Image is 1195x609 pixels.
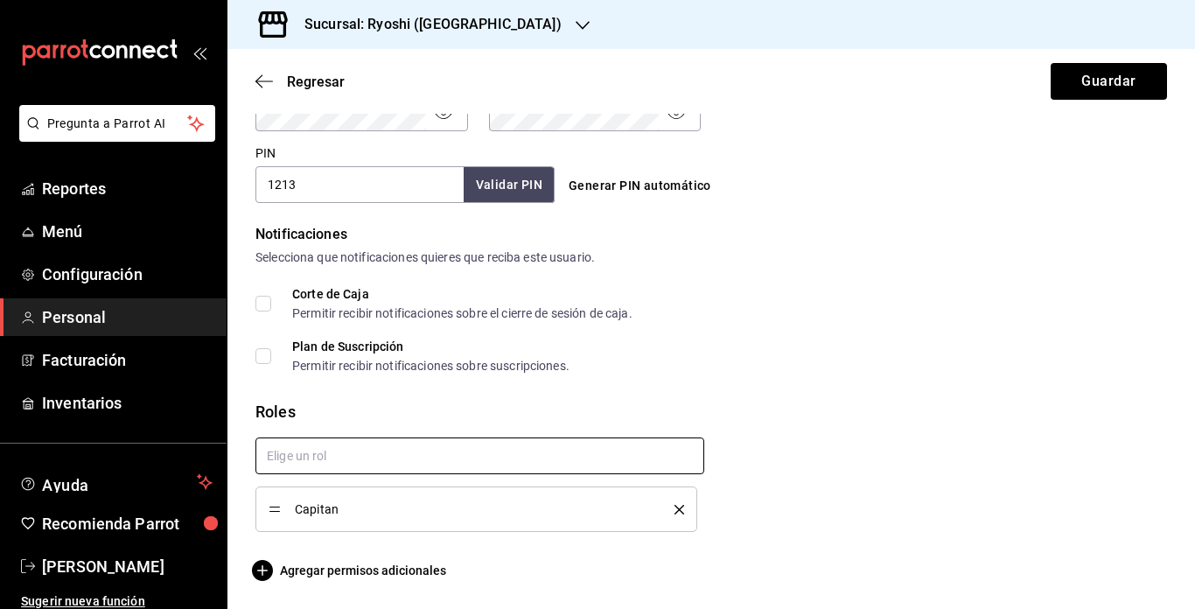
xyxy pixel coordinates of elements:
h3: Sucursal: Ryoshi ([GEOGRAPHIC_DATA]) [290,14,562,35]
button: Validar PIN [464,167,555,203]
button: open_drawer_menu [192,45,206,59]
div: Corte de Caja [292,288,632,300]
span: Regresar [287,73,345,90]
span: Pregunta a Parrot AI [47,115,188,133]
a: Pregunta a Parrot AI [12,127,215,145]
span: Reportes [42,177,213,200]
button: Regresar [255,73,345,90]
input: 3 a 6 dígitos [255,166,464,203]
label: PIN [255,147,276,159]
span: Capitan [295,503,648,515]
span: Configuración [42,262,213,286]
button: Guardar [1051,63,1167,100]
input: Elige un rol [255,437,704,474]
div: Plan de Suscripción [292,340,570,353]
span: Inventarios [42,391,213,415]
button: Generar PIN automático [562,170,718,202]
span: Personal [42,305,213,329]
button: delete [662,505,684,514]
div: Permitir recibir notificaciones sobre el cierre de sesión de caja. [292,307,632,319]
span: Ayuda [42,472,190,493]
span: Recomienda Parrot [42,512,213,535]
div: Selecciona que notificaciones quieres que reciba este usuario. [255,248,1167,267]
span: Menú [42,220,213,243]
button: Pregunta a Parrot AI [19,105,215,142]
div: Roles [255,400,1167,423]
button: Agregar permisos adicionales [255,560,446,581]
span: [PERSON_NAME] [42,555,213,578]
span: Facturación [42,348,213,372]
div: Notificaciones [255,224,1167,245]
div: Permitir recibir notificaciones sobre suscripciones. [292,360,570,372]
